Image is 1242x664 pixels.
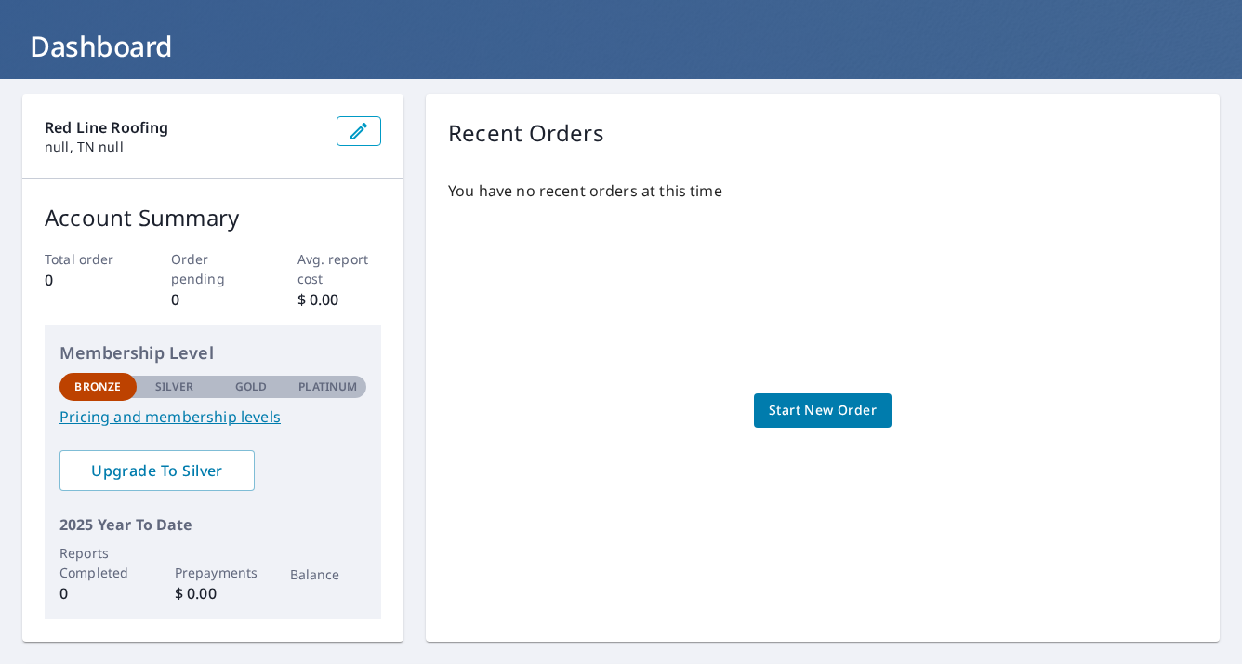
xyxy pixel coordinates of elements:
p: Recent Orders [448,116,604,150]
a: Pricing and membership levels [59,405,366,428]
p: Total order [45,249,129,269]
p: 2025 Year To Date [59,513,366,536]
p: $ 0.00 [297,288,382,311]
p: $ 0.00 [175,582,252,604]
p: null, TN null [45,139,322,155]
p: You have no recent orders at this time [448,179,1197,202]
p: Gold [235,378,267,395]
p: Account Summary [45,201,381,234]
h1: Dashboard [22,27,1220,65]
p: Bronze [74,378,121,395]
p: Reports Completed [59,543,137,582]
p: Avg. report cost [297,249,382,288]
p: Platinum [298,378,357,395]
p: 0 [45,269,129,291]
p: Prepayments [175,563,252,582]
p: Silver [155,378,194,395]
p: 0 [59,582,137,604]
p: 0 [171,288,256,311]
span: Upgrade To Silver [74,460,240,481]
a: Upgrade To Silver [59,450,255,491]
p: Red Line Roofing [45,116,322,139]
span: Start New Order [769,399,877,422]
p: Membership Level [59,340,366,365]
p: Balance [290,564,367,584]
a: Start New Order [754,393,892,428]
p: Order pending [171,249,256,288]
